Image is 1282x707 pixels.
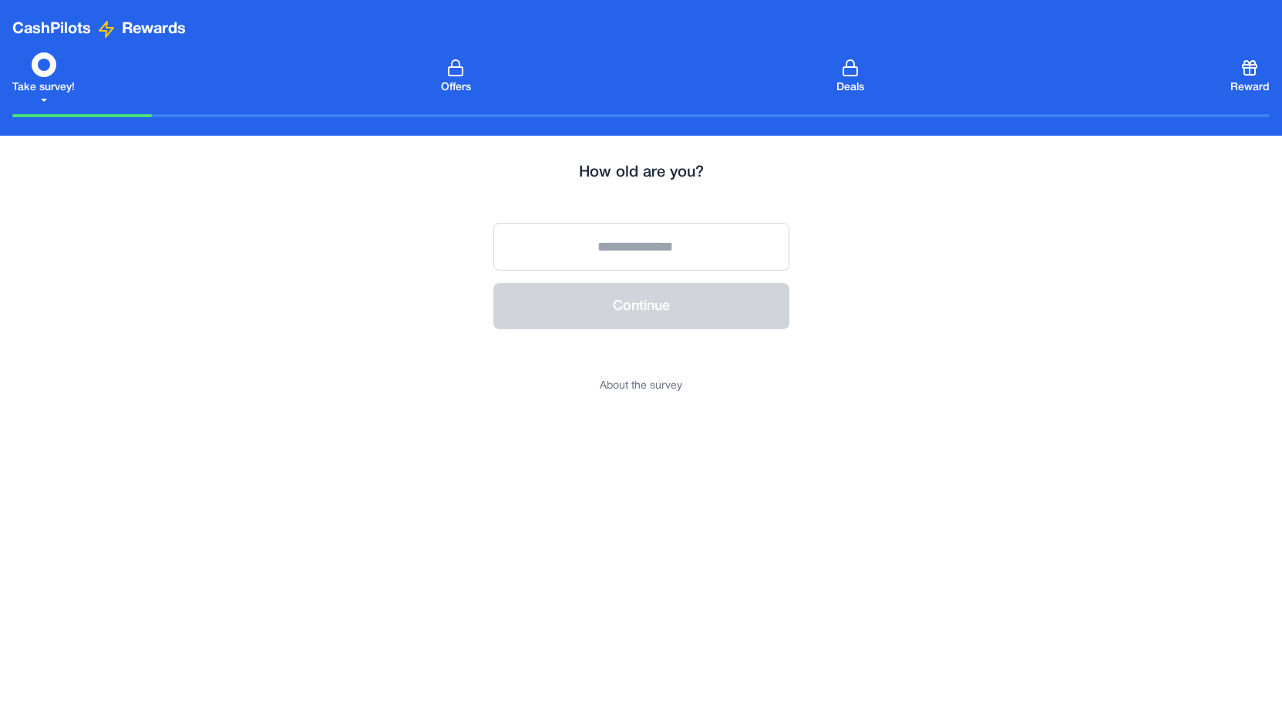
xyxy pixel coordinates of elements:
span: Take survey! [12,80,75,96]
span: CashPilots [12,19,91,40]
span: Reward [1230,80,1270,96]
button: Continue [493,283,789,329]
span: Rewards [122,19,186,40]
h2: How old are you? [12,160,1270,186]
span: Deals [836,80,864,96]
span: Offers [441,80,471,96]
button: About the survey [600,379,682,394]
